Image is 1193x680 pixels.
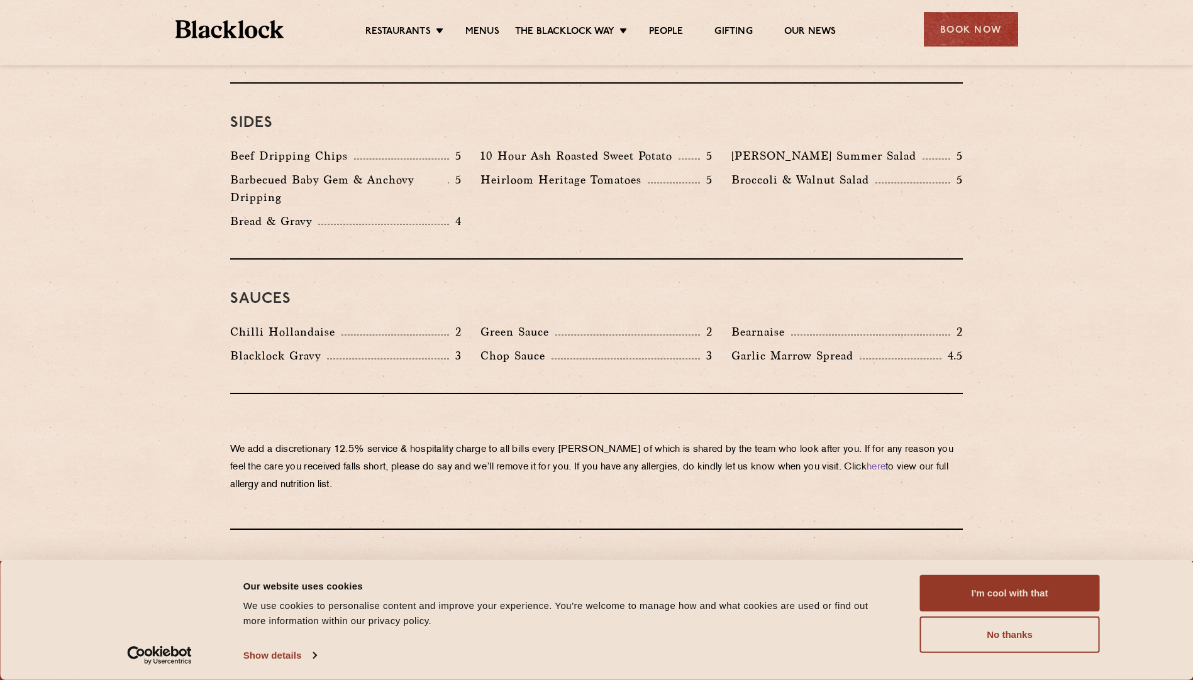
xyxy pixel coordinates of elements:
div: Our website uses cookies [243,578,892,593]
p: 5 [700,172,713,188]
p: Chop Sauce [480,347,552,365]
a: Menus [465,26,499,40]
p: 10 Hour Ash Roasted Sweet Potato [480,147,679,165]
div: We use cookies to personalise content and improve your experience. You're welcome to manage how a... [243,598,892,628]
p: Garlic Marrow Spread [731,347,860,365]
img: BL_Textured_Logo-footer-cropped.svg [175,20,284,38]
a: People [649,26,683,40]
div: Book Now [924,12,1018,47]
p: 3 [700,348,713,364]
p: Bearnaise [731,323,791,341]
p: Green Sauce [480,323,555,341]
p: 2 [950,324,963,340]
a: Show details [243,646,316,665]
p: Bread & Gravy [230,212,318,230]
a: Usercentrics Cookiebot - opens in a new window [104,646,214,665]
p: [PERSON_NAME] Summer Salad [731,147,923,165]
p: Blacklock Gravy [230,347,327,365]
button: I'm cool with that [920,575,1100,611]
p: Barbecued Baby Gem & Anchovy Dripping [230,171,448,206]
a: Gifting [714,26,752,40]
p: 5 [950,172,963,188]
h3: Sides [230,115,963,131]
p: We add a discretionary 12.5% service & hospitality charge to all bills every [PERSON_NAME] of whi... [230,441,963,494]
p: Beef Dripping Chips [230,147,354,165]
a: Restaurants [365,26,431,40]
a: Our News [784,26,836,40]
p: 2 [449,324,462,340]
p: Chilli Hollandaise [230,323,341,341]
p: 3 [449,348,462,364]
p: 5 [700,148,713,164]
a: The Blacklock Way [515,26,614,40]
button: No thanks [920,617,1100,653]
p: 5 [449,148,462,164]
a: here [867,463,885,472]
p: 5 [950,148,963,164]
p: 4.5 [941,348,963,364]
p: 4 [449,213,462,229]
h3: Sauces [230,291,963,307]
p: Heirloom Heritage Tomatoes [480,171,648,189]
p: 5 [449,172,462,188]
p: Broccoli & Walnut Salad [731,171,875,189]
p: 2 [700,324,713,340]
